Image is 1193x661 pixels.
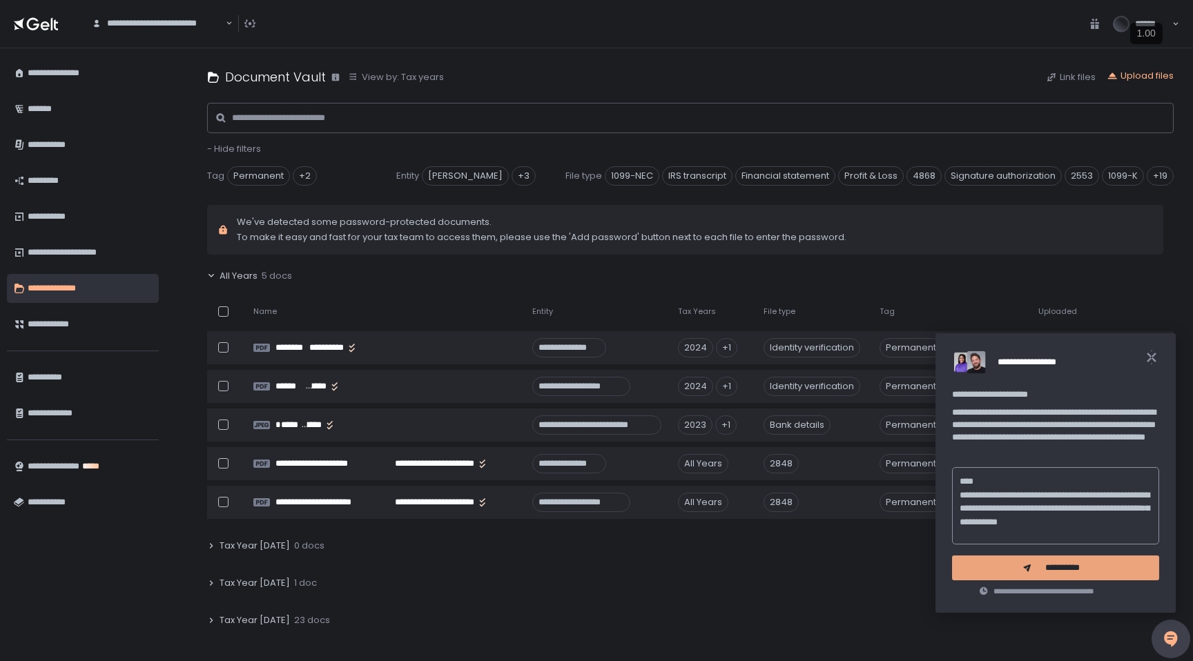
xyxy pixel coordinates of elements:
span: Entity [396,170,419,182]
div: +1 [715,415,737,435]
span: 1099-K [1102,166,1144,186]
div: +1 [716,377,737,396]
span: 5 docs [262,270,292,282]
span: Tax Year [DATE] [220,540,290,552]
span: Signature authorization [944,166,1062,186]
span: Tax Year [DATE] [220,577,290,589]
span: 0 docs [294,540,324,552]
span: 1099-NEC [605,166,659,186]
div: 2023 [678,415,712,435]
div: +2 [293,166,317,186]
span: To make it easy and fast for your tax team to access them, please use the 'Add password' button n... [237,231,846,244]
span: Tag [207,170,224,182]
div: All Years [678,454,728,473]
div: +19 [1147,166,1174,186]
span: Permanent [880,454,942,473]
span: Name [253,306,277,317]
span: Permanent [880,338,942,357]
span: File type [764,306,795,317]
span: 4868 [906,166,942,186]
div: Identity verification [764,377,860,396]
span: Uploaded [1038,306,1077,317]
span: Entity [532,306,553,317]
div: 2024 [678,377,713,396]
span: All Years [220,270,258,282]
div: Bank details [764,415,831,435]
div: All Years [678,493,728,512]
div: 2848 [764,454,799,473]
span: Permanent [880,493,942,512]
span: Tax Years [678,306,716,317]
span: 1 doc [294,577,317,589]
div: Search for option [83,9,233,38]
span: IRS transcript [662,166,733,186]
button: - Hide filters [207,143,261,155]
button: Upload files [1107,70,1174,82]
button: Link files [1046,71,1096,83]
div: +3 [512,166,536,186]
span: [PERSON_NAME] [422,166,509,186]
span: - Hide filters [207,142,261,155]
div: Identity verification [764,338,860,357]
div: 2024 [678,338,713,357]
span: Financial statement [735,166,835,186]
span: Tag [880,306,895,317]
span: Permanent [880,377,942,396]
h1: Document Vault [225,68,326,86]
span: Permanent [880,415,942,435]
span: 2553 [1065,166,1099,186]
div: +1 [716,338,737,357]
span: Profit & Loss [838,166,904,186]
span: Tax Year [DATE] [220,614,290,627]
button: View by: Tax years [348,71,444,83]
span: File type [565,170,602,182]
span: 23 docs [294,614,330,627]
div: 2848 [764,493,799,512]
span: We've detected some password-protected documents. [237,216,846,228]
span: Permanent [227,166,290,186]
